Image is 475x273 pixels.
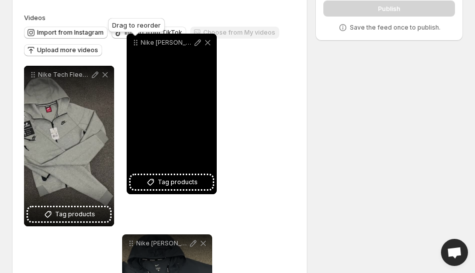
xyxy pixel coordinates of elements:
span: Tag products [55,209,95,219]
button: Tag products [131,175,213,189]
button: Upload more videos [24,44,102,56]
span: Upload more videos [37,46,98,54]
p: Save the feed once to publish. [350,24,440,32]
span: Videos [24,14,46,22]
div: Nike [PERSON_NAME] Repel Tracksuit Royal BlueNavy Available To Be Sourced And Purchased Any Size ... [127,34,217,194]
div: Nike Tech Fleece Tracksuit - Grey 4th gen New Season Sourced For A New Client In A Size - XS Mens... [24,66,114,226]
p: Nike [PERSON_NAME] Tracksuit Navy Thunder Blue Available To Be Sourced And Purchased Any Inquirie... [136,239,188,247]
span: Import from Instagram [37,29,104,37]
p: Nike [PERSON_NAME] Repel Tracksuit Royal BlueNavy Available To Be Sourced And Purchased Any Size ... [141,39,193,47]
p: Nike Tech Fleece Tracksuit - Grey 4th gen New Season Sourced For A New Client In A Size - XS Mens... [38,71,90,79]
div: Open chat [441,239,468,266]
span: Tag products [158,177,198,187]
button: Tag products [28,207,110,221]
button: Import from Instagram [24,27,108,39]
